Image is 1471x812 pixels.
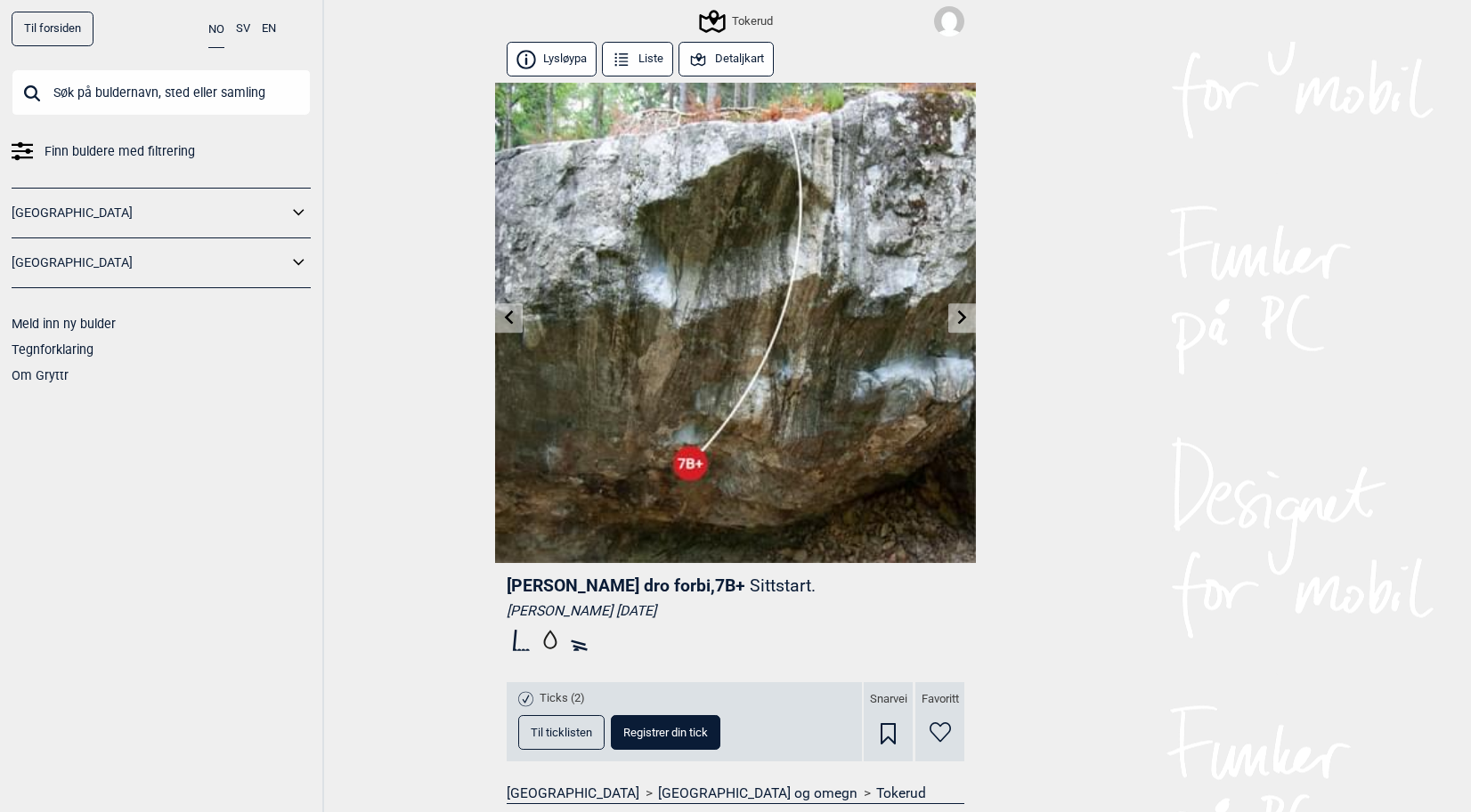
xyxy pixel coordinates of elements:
span: [PERSON_NAME] dro forbi , 7B+ [507,575,745,596]
button: NO [208,12,224,48]
button: Til ticklisten [518,715,605,750]
a: [GEOGRAPHIC_DATA] [12,200,288,226]
span: Til ticklisten [531,727,592,738]
p: Sittstart. [750,575,816,596]
span: Ticks (2) [540,691,585,706]
a: Meld inn ny bulder [12,317,116,331]
span: Finn buldere med filtrering [45,139,195,165]
button: Detaljkart [679,42,774,76]
a: Til forsiden [12,12,93,46]
button: EN [262,12,276,46]
button: SV [236,12,250,46]
button: Liste [602,42,673,76]
div: Tokerud [702,11,773,32]
button: Lysløypa [507,42,597,76]
div: Snarvei [864,682,913,761]
img: User fallback1 [934,6,964,36]
div: [PERSON_NAME] [DATE] [507,602,964,620]
span: Favoritt [922,692,959,707]
a: [GEOGRAPHIC_DATA] [12,250,288,276]
nav: > > [507,784,964,802]
img: Klaus dro forbi 190425 [495,83,976,563]
input: Søk på buldernavn, sted eller samling [12,69,311,116]
a: Tegnforklaring [12,342,93,357]
a: Om Gryttr [12,368,69,382]
button: Registrer din tick [611,715,720,750]
a: [GEOGRAPHIC_DATA] [507,784,639,802]
a: [GEOGRAPHIC_DATA] og omegn [658,784,857,802]
a: Finn buldere med filtrering [12,139,311,165]
a: Tokerud [876,784,926,802]
span: Registrer din tick [623,727,708,738]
